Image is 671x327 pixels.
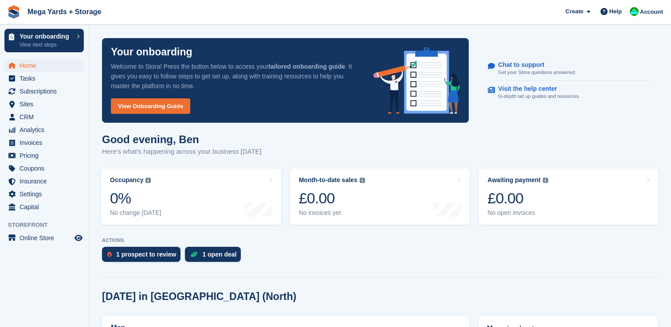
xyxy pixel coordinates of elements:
[102,291,296,303] h2: [DATE] in [GEOGRAPHIC_DATA] (North)
[4,59,84,72] a: menu
[487,176,541,184] div: Awaiting payment
[268,63,345,70] strong: tailored onboarding guide
[20,98,73,110] span: Sites
[20,72,73,85] span: Tasks
[24,4,105,19] a: Mega Yards + Storage
[20,149,73,162] span: Pricing
[609,7,622,16] span: Help
[290,168,470,225] a: Month-to-date sales £0.00 No invoices yet
[20,41,72,49] p: View next steps
[4,136,84,149] a: menu
[202,251,236,258] div: 1 open deal
[299,176,357,184] div: Month-to-date sales
[20,136,73,149] span: Invoices
[487,189,548,207] div: £0.00
[498,85,573,93] p: Visit the help center
[565,7,583,16] span: Create
[102,133,262,145] h1: Good evening, Ben
[4,85,84,97] a: menu
[20,111,73,123] span: CRM
[20,124,73,136] span: Analytics
[4,162,84,175] a: menu
[4,98,84,110] a: menu
[116,251,176,258] div: 1 prospect to review
[299,189,365,207] div: £0.00
[111,62,359,91] p: Welcome to Stora! Press the button below to access your . It gives you easy to follow steps to ge...
[20,162,73,175] span: Coupons
[110,209,161,217] div: No change [DATE]
[4,72,84,85] a: menu
[299,209,365,217] div: No invoices yet
[498,61,569,69] p: Chat to support
[7,5,20,19] img: stora-icon-8386f47178a22dfd0bd8f6a31ec36ba5ce8667c1dd55bd0f319d3a0aa187defe.svg
[640,8,663,16] span: Account
[4,175,84,187] a: menu
[498,69,576,76] p: Get your Stora questions answered.
[360,178,365,183] img: icon-info-grey-7440780725fd019a000dd9b08b2336e03edf1995a4989e88bcd33f0948082b44.svg
[498,93,580,100] p: In-depth set up guides and resources.
[8,221,88,230] span: Storefront
[4,232,84,244] a: menu
[4,149,84,162] a: menu
[101,168,281,225] a: Occupancy 0% No change [DATE]
[479,168,659,225] a: Awaiting payment £0.00 No open invoices
[20,201,73,213] span: Capital
[110,189,161,207] div: 0%
[102,147,262,157] p: Here's what's happening across your business [DATE]
[111,47,192,57] p: Your onboarding
[20,232,73,244] span: Online Store
[185,247,245,266] a: 1 open deal
[20,175,73,187] span: Insurance
[145,178,151,183] img: icon-info-grey-7440780725fd019a000dd9b08b2336e03edf1995a4989e88bcd33f0948082b44.svg
[4,188,84,200] a: menu
[488,57,649,81] a: Chat to support Get your Stora questions answered.
[4,201,84,213] a: menu
[488,81,649,105] a: Visit the help center In-depth set up guides and resources.
[20,188,73,200] span: Settings
[4,29,84,52] a: Your onboarding View next steps
[487,209,548,217] div: No open invoices
[543,178,548,183] img: icon-info-grey-7440780725fd019a000dd9b08b2336e03edf1995a4989e88bcd33f0948082b44.svg
[73,233,84,243] a: Preview store
[107,252,112,257] img: prospect-51fa495bee0391a8d652442698ab0144808aea92771e9ea1ae160a38d050c398.svg
[630,7,639,16] img: Ben Ainscough
[190,251,198,257] img: deal-1b604bf984904fb50ccaf53a9ad4b4a5d6e5aea283cecdc64d6e3604feb123c2.svg
[102,237,658,243] p: ACTIONS
[110,176,143,184] div: Occupancy
[102,247,185,266] a: 1 prospect to review
[4,111,84,123] a: menu
[4,124,84,136] a: menu
[111,98,190,114] a: View Onboarding Guide
[20,59,73,72] span: Home
[373,47,460,114] img: onboarding-info-6c161a55d2c0e0a8cae90662b2fe09162a5109e8cc188191df67fb4f79e88e88.svg
[20,85,73,97] span: Subscriptions
[20,33,72,39] p: Your onboarding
